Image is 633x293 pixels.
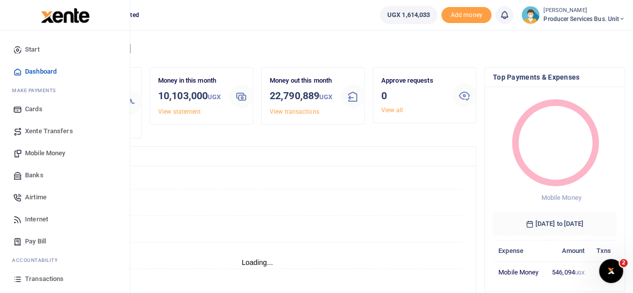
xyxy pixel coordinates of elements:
[8,120,122,142] a: Xente Transfers
[381,76,444,86] p: Approve requests
[599,259,623,283] iframe: Intercom live chat
[38,43,625,54] h4: Hello [PERSON_NAME]
[25,214,48,224] span: Internet
[158,88,221,105] h3: 10,103,000
[8,98,122,120] a: Cards
[25,104,43,114] span: Cards
[158,108,201,115] a: View statement
[521,6,625,24] a: profile-user [PERSON_NAME] Producer Services Bus. Unit
[441,7,491,24] li: Toup your wallet
[25,274,64,284] span: Transactions
[380,6,437,24] a: UGX 1,614,033
[25,67,57,77] span: Dashboard
[270,76,333,86] p: Money out this month
[40,11,90,19] a: logo-small logo-large logo-large
[590,261,616,282] td: 3
[319,93,332,101] small: UGX
[8,230,122,252] a: Pay Bill
[590,240,616,261] th: Txns
[619,259,627,267] span: 2
[158,76,221,86] p: Money in this month
[25,126,73,136] span: Xente Transfers
[543,7,625,15] small: [PERSON_NAME]
[381,88,444,103] h3: 0
[20,256,58,264] span: countability
[208,93,221,101] small: UGX
[8,186,122,208] a: Airtime
[242,258,273,266] text: Loading...
[545,240,590,261] th: Amount
[41,8,90,23] img: logo-large
[25,170,44,180] span: Banks
[8,268,122,290] a: Transactions
[545,261,590,282] td: 546,094
[8,164,122,186] a: Banks
[493,240,545,261] th: Expense
[543,15,625,24] span: Producer Services Bus. Unit
[270,88,333,105] h3: 22,790,889
[270,108,319,115] a: View transactions
[25,148,65,158] span: Mobile Money
[8,61,122,83] a: Dashboard
[17,87,56,94] span: ake Payments
[521,6,539,24] img: profile-user
[381,107,403,114] a: View all
[25,236,46,246] span: Pay Bill
[575,270,584,275] small: UGX
[8,39,122,61] a: Start
[541,194,581,201] span: Mobile Money
[47,151,468,162] h4: Transactions Overview
[25,192,47,202] span: Airtime
[8,252,122,268] li: Ac
[8,142,122,164] a: Mobile Money
[441,11,491,18] a: Add money
[25,45,40,55] span: Start
[493,212,616,236] h6: [DATE] to [DATE]
[493,261,545,282] td: Mobile Money
[8,83,122,98] li: M
[387,10,430,20] span: UGX 1,614,033
[493,72,616,83] h4: Top Payments & Expenses
[441,7,491,24] span: Add money
[8,208,122,230] a: Internet
[376,6,441,24] li: Wallet ballance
